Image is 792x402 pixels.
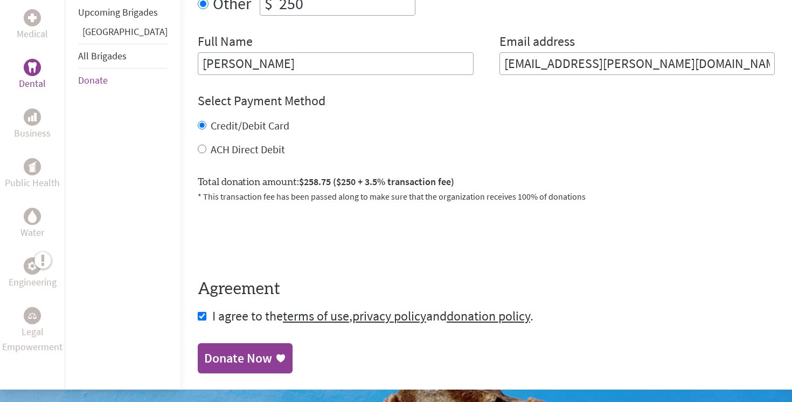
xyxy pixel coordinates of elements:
[20,208,44,240] a: WaterWater
[78,50,127,62] a: All Brigades
[78,44,168,69] li: All Brigades
[9,275,57,290] p: Engineering
[24,257,41,275] div: Engineering
[24,9,41,26] div: Medical
[198,52,474,75] input: Enter Full Name
[78,6,158,18] a: Upcoming Brigades
[24,108,41,126] div: Business
[14,126,51,141] p: Business
[198,174,454,190] label: Total donation amount:
[28,161,37,172] img: Public Health
[198,33,253,52] label: Full Name
[198,280,775,299] h4: Agreement
[28,210,37,222] img: Water
[19,76,46,91] p: Dental
[283,308,349,324] a: terms of use
[78,1,168,24] li: Upcoming Brigades
[499,52,775,75] input: Your Email
[352,308,426,324] a: privacy policy
[198,216,362,258] iframe: reCAPTCHA
[19,59,46,91] a: DentalDental
[2,324,62,355] p: Legal Empowerment
[198,190,775,203] p: * This transaction fee has been passed along to make sure that the organization receives 100% of ...
[299,175,454,188] span: $258.75 ($250 + 3.5% transaction fee)
[78,69,168,92] li: Donate
[28,13,37,22] img: Medical
[28,261,37,270] img: Engineering
[198,92,775,110] h4: Select Payment Method
[211,119,289,132] label: Credit/Debit Card
[78,24,168,44] li: Panama
[499,33,575,52] label: Email address
[9,257,57,290] a: EngineeringEngineering
[24,59,41,76] div: Dental
[20,225,44,240] p: Water
[28,113,37,121] img: Business
[2,307,62,355] a: Legal EmpowermentLegal Empowerment
[17,26,48,42] p: Medical
[212,308,533,324] span: I agree to the , and .
[14,108,51,141] a: BusinessBusiness
[5,175,60,190] p: Public Health
[28,312,37,319] img: Legal Empowerment
[5,158,60,190] a: Public HealthPublic Health
[211,142,285,156] label: ACH Direct Debit
[24,208,41,225] div: Water
[447,308,530,324] a: donation policy
[28,62,37,72] img: Dental
[17,9,48,42] a: MedicalMedical
[24,307,41,324] div: Legal Empowerment
[82,25,168,38] a: [GEOGRAPHIC_DATA]
[198,343,293,373] a: Donate Now
[204,350,272,367] div: Donate Now
[24,158,41,175] div: Public Health
[78,74,108,86] a: Donate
